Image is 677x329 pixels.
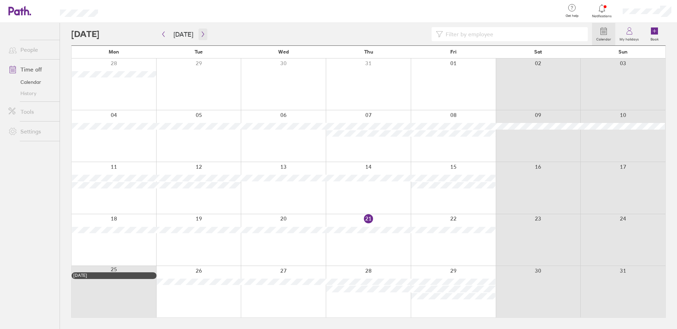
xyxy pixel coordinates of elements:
[3,88,60,99] a: History
[3,76,60,88] a: Calendar
[73,273,155,278] div: [DATE]
[3,124,60,138] a: Settings
[364,49,373,55] span: Thu
[592,35,615,42] label: Calendar
[592,23,615,45] a: Calendar
[591,4,614,18] a: Notifications
[278,49,289,55] span: Wed
[534,49,542,55] span: Sat
[443,27,584,41] input: Filter by employee
[168,29,199,40] button: [DATE]
[195,49,203,55] span: Tue
[615,23,643,45] a: My holidays
[3,62,60,76] a: Time off
[591,14,614,18] span: Notifications
[643,23,666,45] a: Book
[618,49,628,55] span: Sun
[3,105,60,119] a: Tools
[561,14,584,18] span: Get help
[615,35,643,42] label: My holidays
[3,43,60,57] a: People
[450,49,457,55] span: Fri
[109,49,119,55] span: Mon
[646,35,663,42] label: Book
